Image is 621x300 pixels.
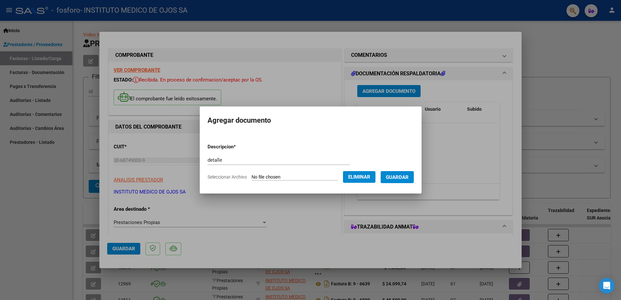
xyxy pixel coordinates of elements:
h2: Agregar documento [208,114,414,127]
span: Seleccionar Archivo [208,174,247,180]
span: Eliminar [348,174,370,180]
span: Guardar [386,174,409,180]
button: Guardar [381,171,414,183]
p: Descripcion [208,143,270,151]
button: Eliminar [343,171,375,183]
div: Open Intercom Messenger [599,278,615,294]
